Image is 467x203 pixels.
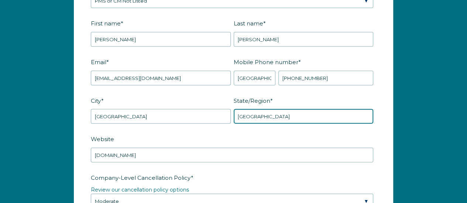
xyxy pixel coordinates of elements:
span: City [91,95,101,106]
span: Company-Level Cancellation Policy [91,172,191,183]
span: Website [91,133,114,145]
span: State/Region [234,95,270,106]
span: Last name [234,18,263,29]
span: Email [91,56,106,68]
span: Mobile Phone number [234,56,298,68]
a: Review our cancellation policy options [91,186,189,193]
span: First name [91,18,121,29]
